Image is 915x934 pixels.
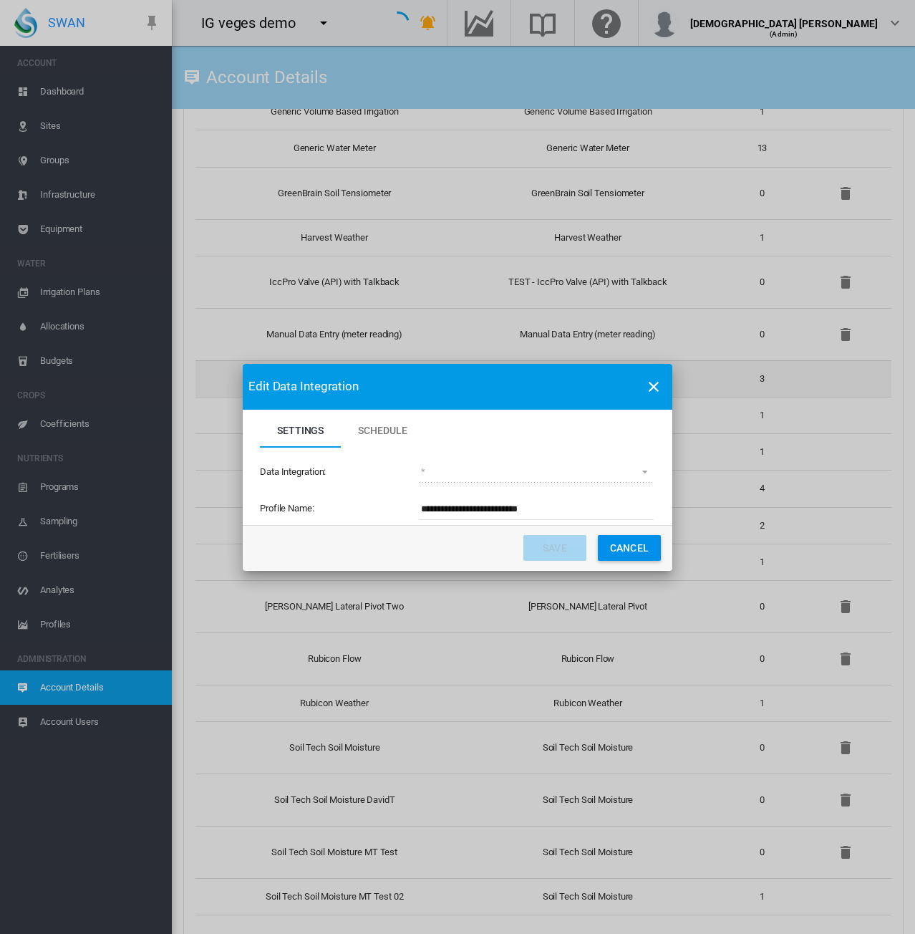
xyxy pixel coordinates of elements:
span: Edit Data Integration [248,378,359,395]
span: Settings [277,425,324,436]
label: Data Integration: [260,466,418,478]
span: Schedule [358,425,407,436]
button: icon-close [639,372,668,401]
md-dialog: Settings Schedule ... [243,364,672,571]
label: Profile Name: [260,502,418,515]
button: Cancel [598,535,661,561]
button: Save [523,535,586,561]
md-icon: icon-close [645,378,662,395]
